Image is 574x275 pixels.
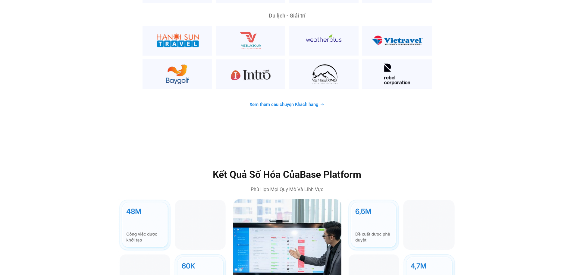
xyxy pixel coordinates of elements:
a: Xem thêm câu chuyện Khách hàng [242,99,332,110]
p: Phù Hợp Mọi Quy Mô Và Lĩnh Vực [159,186,415,193]
h2: Kết Quả Số Hóa Của [159,168,415,181]
span: Xem thêm câu chuyện Khách hàng [249,102,318,107]
div: Du lịch - Giải trí [143,13,432,18]
span: Base Platform [300,169,361,180]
